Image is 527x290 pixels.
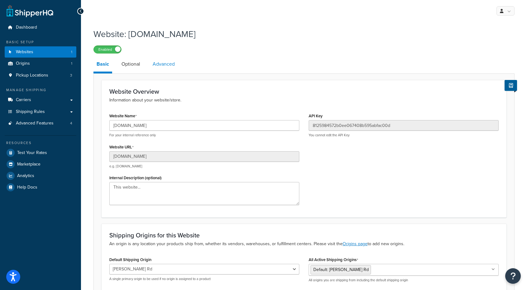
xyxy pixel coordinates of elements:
[309,257,358,262] label: All Active Shipping Origins
[5,118,76,129] li: Advanced Features
[109,277,299,281] p: A single primary origin to be used if no origin is assigned to a product
[109,88,499,95] h3: Website Overview
[5,46,76,58] li: Websites
[93,28,507,40] h1: Website: [DOMAIN_NAME]
[343,241,368,247] a: Origins page
[5,70,76,81] li: Pickup Locations
[505,80,517,91] button: Show Help Docs
[16,61,30,66] span: Origins
[109,133,299,138] p: For your internal reference only
[5,58,76,69] li: Origins
[16,73,48,78] span: Pickup Locations
[17,162,40,167] span: Marketplace
[17,185,37,190] span: Help Docs
[94,46,121,53] label: Enabled
[17,150,47,156] span: Test Your Rates
[150,57,178,72] a: Advanced
[109,175,162,180] label: Internal Description (optional)
[16,97,31,103] span: Carriers
[118,57,143,72] a: Optional
[313,266,369,273] span: Default: [PERSON_NAME] Rd
[309,133,499,138] p: You cannot edit the API Key
[5,140,76,146] div: Resources
[71,49,72,55] span: 1
[70,73,72,78] span: 3
[16,109,45,115] span: Shipping Rules
[309,120,499,131] input: XDL713J089NBV22
[5,70,76,81] a: Pickup Locations3
[5,106,76,118] a: Shipping Rules
[309,114,323,118] label: API Key
[16,121,54,126] span: Advanced Features
[109,241,499,247] p: An origin is any location your products ship from, whether its vendors, warehouses, or fulfillmen...
[5,147,76,158] a: Test Your Rates
[5,118,76,129] a: Advanced Features4
[109,164,299,169] p: e.g. [DOMAIN_NAME]
[5,40,76,45] div: Basic Setup
[16,25,37,30] span: Dashboard
[70,121,72,126] span: 4
[5,58,76,69] a: Origins1
[5,170,76,181] a: Analytics
[109,257,151,262] label: Default Shipping Origin
[5,22,76,33] a: Dashboard
[5,159,76,170] a: Marketplace
[109,97,499,104] p: Information about your website/store.
[5,94,76,106] a: Carriers
[109,182,299,205] textarea: This website...
[16,49,33,55] span: Websites
[5,87,76,93] div: Manage Shipping
[309,278,499,283] p: All origins you are shipping from including the default shipping origin
[109,232,499,239] h3: Shipping Origins for this Website
[109,114,137,119] label: Website Name
[71,61,72,66] span: 1
[5,46,76,58] a: Websites1
[5,182,76,193] a: Help Docs
[109,145,134,150] label: Website URL
[17,173,34,179] span: Analytics
[505,268,521,284] button: Open Resource Center
[93,57,112,73] a: Basic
